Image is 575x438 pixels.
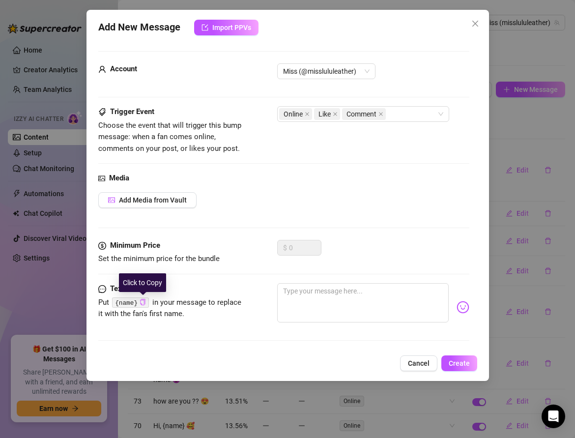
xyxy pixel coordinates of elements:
img: svg%3e [457,301,469,314]
span: Online [284,109,303,119]
button: Cancel [400,355,437,371]
span: Like [314,108,340,120]
span: user [98,63,106,75]
span: picture [108,197,115,204]
span: picture [98,173,105,184]
button: Create [441,355,477,371]
span: import [201,24,208,31]
span: Create [449,359,470,367]
span: tags [98,106,106,118]
span: copy [140,299,146,305]
span: Miss (@misslululeather) [283,64,370,79]
span: Choose the event that will trigger this bump message: when a fan comes online, comments on your p... [98,121,241,153]
button: Add Media from Vault [98,192,197,208]
span: Close [467,20,483,28]
span: Online [279,108,312,120]
span: close [333,112,338,117]
code: {name} [112,297,149,308]
div: Open Intercom Messenger [542,405,565,428]
span: close [378,112,383,117]
span: dollar [98,240,106,252]
button: Close [467,16,483,31]
span: Put in your message to replace it with the fan's first name. [98,298,242,319]
span: Like [318,109,331,119]
span: Comment [346,109,376,119]
span: message [98,283,106,295]
span: Add Media from Vault [119,196,187,204]
span: Cancel [408,359,430,367]
span: Set the minimum price for the bundle [98,254,220,263]
button: Import PPVs [194,20,259,35]
span: Add New Message [98,20,180,35]
strong: Minimum Price [110,241,160,250]
div: Click to Copy [119,273,166,292]
span: close [471,20,479,28]
span: Comment [342,108,386,120]
strong: Text [110,284,124,293]
strong: Media [109,174,129,182]
strong: Trigger Event [110,107,154,116]
span: close [305,112,310,117]
span: Import PPVs [212,24,251,31]
button: Click to Copy [140,299,146,306]
strong: Account [110,64,137,73]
